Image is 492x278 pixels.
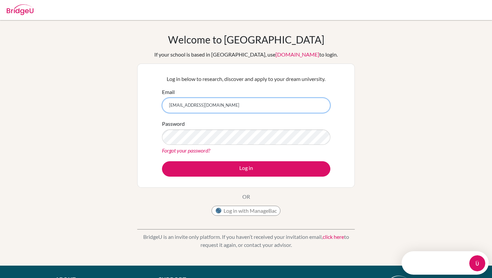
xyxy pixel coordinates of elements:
a: [DOMAIN_NAME] [275,51,319,58]
p: BridgeU is an invite only platform. If you haven’t received your invitation email, to request it ... [137,233,355,249]
button: Log in [162,161,330,177]
a: click here [323,234,344,240]
label: Email [162,88,175,96]
p: OR [242,193,250,201]
h1: Welcome to [GEOGRAPHIC_DATA] [168,33,324,45]
a: Forgot your password? [162,147,210,154]
img: Bridge-U [7,4,33,15]
label: Password [162,120,185,128]
div: If your school is based in [GEOGRAPHIC_DATA], use to login. [154,51,338,59]
iframe: Intercom live chat 发现启动器 [402,251,489,275]
button: Log in with ManageBac [212,206,280,216]
p: Log in below to research, discover and apply to your dream university. [162,75,330,83]
iframe: Intercom live chat [469,255,485,271]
